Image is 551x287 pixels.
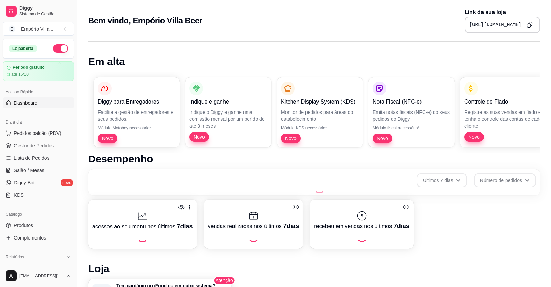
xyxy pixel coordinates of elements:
p: Nota Fiscal (NFC-e) [373,98,450,106]
p: Link da sua loja [465,8,540,17]
p: recebeu em vendas nos últimos [314,221,409,231]
a: Salão / Mesas [3,165,74,176]
button: Select a team [3,22,74,36]
h1: Loja [88,263,540,275]
span: Relatórios de vendas [14,265,59,272]
div: Acesso Rápido [3,86,74,97]
p: vendas realizadas nos últimos [208,221,299,231]
p: Módulo Motoboy necessário* [98,125,176,131]
span: Sistema de Gestão [19,11,71,17]
a: Gestor de Pedidos [3,140,74,151]
button: Número de pedidos [474,173,536,187]
a: Diggy Botnovo [3,177,74,188]
h1: Desempenho [88,153,540,165]
span: 7 dias [177,223,193,230]
span: Dashboard [14,99,38,106]
div: Loja aberta [9,45,37,52]
span: Novo [191,134,208,140]
a: KDS [3,190,74,201]
button: Controle de FiadoRegistre as suas vendas em fiado e tenha o controle das contas de cada clienteNovo [460,77,546,147]
pre: [URL][DOMAIN_NAME] [469,21,521,28]
span: Novo [466,134,482,140]
a: DiggySistema de Gestão [3,3,74,19]
span: KDS [14,192,24,199]
p: Diggy para Entregadores [98,98,176,106]
p: Monitor de pedidos para áreas do estabelecimento [281,109,359,123]
span: Pedidos balcão (PDV) [14,130,61,137]
span: Diggy Bot [14,179,35,186]
span: 7 dias [283,223,299,230]
button: Últimos 7 dias [417,173,467,187]
span: Novo [374,135,391,142]
a: Dashboard [3,97,74,108]
p: Módulo fiscal necessário* [373,125,450,131]
span: Gestor de Pedidos [14,142,54,149]
span: Novo [282,135,299,142]
p: Facilite a gestão de entregadores e seus pedidos. [98,109,176,123]
span: Relatórios [6,254,24,260]
div: Dia a dia [3,117,74,128]
p: Indique o Diggy e ganhe uma comissão mensal por um perído de até 3 meses [189,109,267,129]
span: Novo [99,135,116,142]
a: Lista de Pedidos [3,152,74,163]
p: Emita notas fiscais (NFC-e) do seus pedidos do Diggy [373,109,450,123]
button: [EMAIL_ADDRESS][DOMAIN_NAME] [3,268,74,284]
button: Pedidos balcão (PDV) [3,128,74,139]
a: Período gratuitoaté 16/10 [3,61,74,81]
button: Alterar Status [53,44,68,53]
span: [EMAIL_ADDRESS][DOMAIN_NAME] [19,273,63,279]
button: Indique e ganheIndique o Diggy e ganhe uma comissão mensal por um perído de até 3 mesesNovo [185,77,271,147]
a: Produtos [3,220,74,231]
span: E [9,25,15,32]
article: Período gratuito [13,65,45,70]
p: Kitchen Display System (KDS) [281,98,359,106]
button: Nota Fiscal (NFC-e)Emita notas fiscais (NFC-e) do seus pedidos do DiggyMódulo fiscal necessário*Novo [368,77,455,147]
span: Produtos [14,222,33,229]
p: acessos ao seu menu nos últimos [92,222,193,231]
button: Kitchen Display System (KDS)Monitor de pedidos para áreas do estabelecimentoMódulo KDS necessário... [277,77,363,147]
p: Indique e ganhe [189,98,267,106]
span: Complementos [14,234,46,241]
h1: Em alta [88,55,540,68]
div: Loading [314,182,325,193]
span: 7 dias [394,223,409,230]
button: Diggy para EntregadoresFacilite a gestão de entregadores e seus pedidos.Módulo Motoboy necessário... [94,77,180,147]
a: Relatórios de vendas [3,263,74,274]
div: Loading [137,231,148,242]
span: Salão / Mesas [14,167,44,174]
p: Controle de Fiado [464,98,542,106]
article: até 16/10 [11,72,29,77]
div: Loading [356,231,367,242]
div: Catálogo [3,209,74,220]
h2: Bem vindo, Empório Villa Beer [88,15,202,26]
span: Atenção [214,276,235,285]
div: Empório Villa ... [21,25,53,32]
span: Diggy [19,5,71,11]
span: Lista de Pedidos [14,155,50,161]
p: Módulo KDS necessário* [281,125,359,131]
a: Complementos [3,232,74,243]
p: Registre as suas vendas em fiado e tenha o controle das contas de cada cliente [464,109,542,129]
button: Copy to clipboard [524,19,535,30]
div: Loading [248,231,259,242]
